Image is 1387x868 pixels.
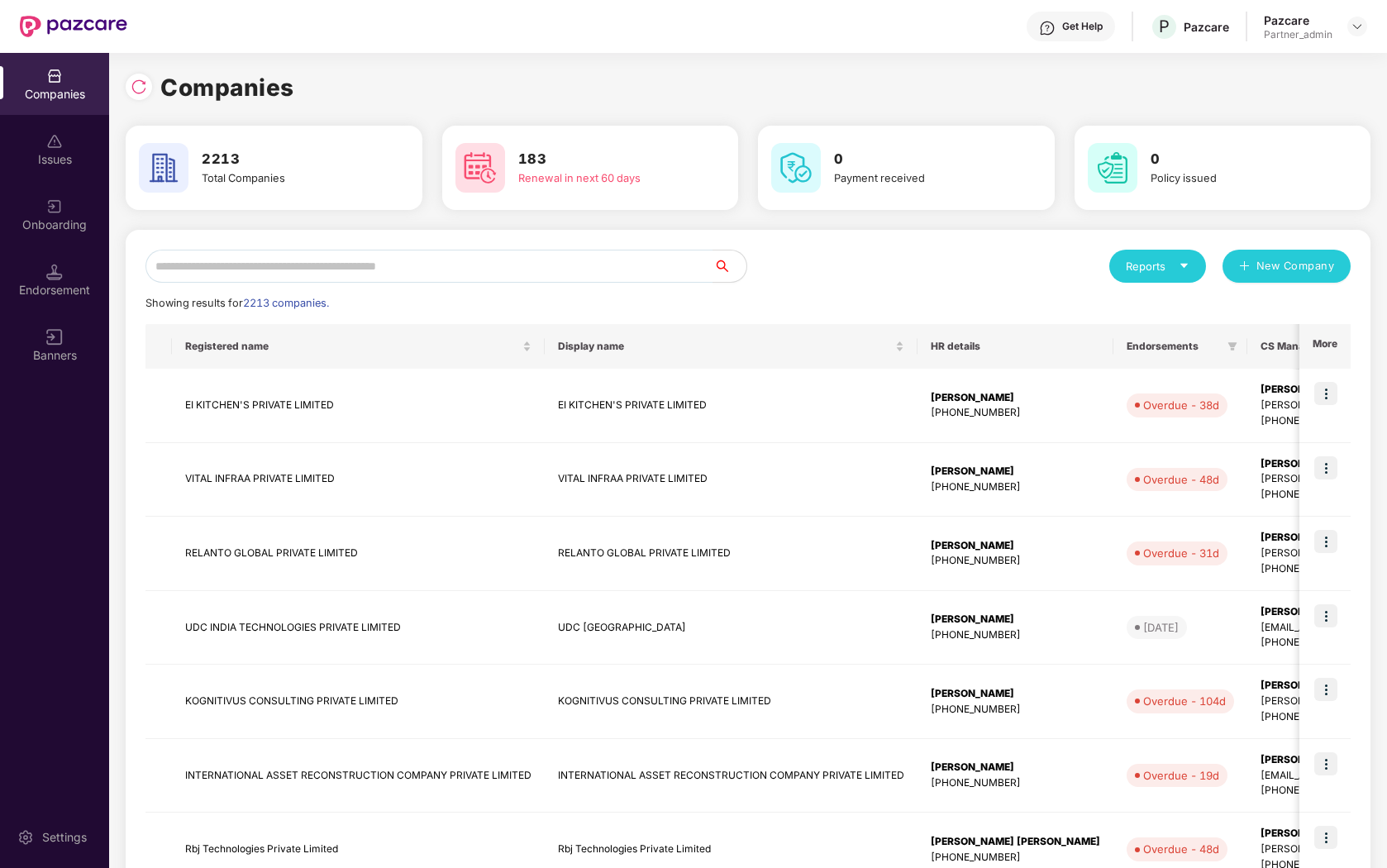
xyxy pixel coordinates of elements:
[145,297,329,309] span: Showing results for
[243,297,329,309] span: 2213 companies.
[931,850,1100,866] div: [PHONE_NUMBER]
[1314,826,1337,849] img: icon
[1143,693,1226,709] div: Overdue - 104d
[46,329,63,346] img: svg+xml;base64,PHN2ZyB3aWR0aD0iMTYiIGhlaWdodD0iMTYiIHZpZXdCb3g9IjAgMCAxNiAxNiIgZmlsbD0ibm9uZSIgeG...
[1256,258,1335,274] span: New Company
[1314,456,1337,479] img: icon
[558,340,892,353] span: Display name
[172,369,545,443] td: EI KITCHEN'S PRIVATE LIMITED
[1264,28,1332,41] div: Partner_admin
[139,143,188,193] img: svg+xml;base64,PHN2ZyB4bWxucz0iaHR0cDovL3d3dy53My5vcmcvMjAwMC9zdmciIHdpZHRoPSI2MCIgaGVpZ2h0PSI2MC...
[1143,545,1219,561] div: Overdue - 31d
[1151,149,1326,170] h3: 0
[518,170,693,187] div: Renewal in next 60 days
[1143,397,1219,413] div: Overdue - 38d
[1126,258,1189,274] div: Reports
[46,133,63,150] img: svg+xml;base64,PHN2ZyBpZD0iSXNzdWVzX2Rpc2FibGVkIiB4bWxucz0iaHR0cDovL3d3dy53My5vcmcvMjAwMC9zdmciIH...
[931,686,1100,702] div: [PERSON_NAME]
[918,324,1113,369] th: HR details
[202,170,377,187] div: Total Companies
[455,143,505,193] img: svg+xml;base64,PHN2ZyB4bWxucz0iaHR0cDovL3d3dy53My5vcmcvMjAwMC9zdmciIHdpZHRoPSI2MCIgaGVpZ2h0PSI2MC...
[1143,619,1179,636] div: [DATE]
[1039,20,1056,36] img: svg+xml;base64,PHN2ZyBpZD0iSGVscC0zMngzMiIgeG1sbnM9Imh0dHA6Ly93d3cudzMub3JnLzIwMDAvc3ZnIiB3aWR0aD...
[931,405,1100,421] div: [PHONE_NUMBER]
[931,627,1100,643] div: [PHONE_NUMBER]
[37,829,92,846] div: Settings
[172,443,545,517] td: VITAL INFRAA PRIVATE LIMITED
[545,665,918,739] td: KOGNITIVUS CONSULTING PRIVATE LIMITED
[1088,143,1137,193] img: svg+xml;base64,PHN2ZyB4bWxucz0iaHR0cDovL3d3dy53My5vcmcvMjAwMC9zdmciIHdpZHRoPSI2MCIgaGVpZ2h0PSI2MC...
[1223,250,1351,283] button: plusNew Company
[1264,12,1332,28] div: Pazcare
[834,170,1009,187] div: Payment received
[713,260,746,273] span: search
[185,340,519,353] span: Registered name
[46,198,63,215] img: svg+xml;base64,PHN2ZyB3aWR0aD0iMjAiIGhlaWdodD0iMjAiIHZpZXdCb3g9IjAgMCAyMCAyMCIgZmlsbD0ibm9uZSIgeG...
[1239,260,1250,274] span: plus
[172,665,545,739] td: KOGNITIVUS CONSULTING PRIVATE LIMITED
[834,149,1009,170] h3: 0
[931,553,1100,569] div: [PHONE_NUMBER]
[931,464,1100,479] div: [PERSON_NAME]
[1127,340,1221,353] span: Endorsements
[202,149,377,170] h3: 2213
[545,591,918,665] td: UDC [GEOGRAPHIC_DATA]
[545,369,918,443] td: EI KITCHEN'S PRIVATE LIMITED
[1299,324,1351,369] th: More
[172,591,545,665] td: UDC INDIA TECHNOLOGIES PRIVATE LIMITED
[1314,678,1337,701] img: icon
[931,834,1100,850] div: [PERSON_NAME] [PERSON_NAME]
[1159,17,1170,36] span: P
[931,775,1100,791] div: [PHONE_NUMBER]
[1227,341,1237,351] span: filter
[46,264,63,280] img: svg+xml;base64,PHN2ZyB3aWR0aD0iMTQuNSIgaGVpZ2h0PSIxNC41IiB2aWV3Qm94PSIwIDAgMTYgMTYiIGZpbGw9Im5vbm...
[713,250,747,283] button: search
[1314,752,1337,775] img: icon
[1062,20,1103,33] div: Get Help
[172,517,545,591] td: RELANTO GLOBAL PRIVATE LIMITED
[931,760,1100,775] div: [PERSON_NAME]
[131,79,147,95] img: svg+xml;base64,PHN2ZyBpZD0iUmVsb2FkLTMyeDMyIiB4bWxucz0iaHR0cDovL3d3dy53My5vcmcvMjAwMC9zdmciIHdpZH...
[160,69,294,106] h1: Companies
[1151,170,1326,187] div: Policy issued
[931,538,1100,554] div: [PERSON_NAME]
[771,143,821,193] img: svg+xml;base64,PHN2ZyB4bWxucz0iaHR0cDovL3d3dy53My5vcmcvMjAwMC9zdmciIHdpZHRoPSI2MCIgaGVpZ2h0PSI2MC...
[1314,382,1337,405] img: icon
[545,517,918,591] td: RELANTO GLOBAL PRIVATE LIMITED
[931,479,1100,495] div: [PHONE_NUMBER]
[931,702,1100,718] div: [PHONE_NUMBER]
[1143,471,1219,488] div: Overdue - 48d
[1351,20,1364,33] img: svg+xml;base64,PHN2ZyBpZD0iRHJvcGRvd24tMzJ4MzIiIHhtbG5zPSJodHRwOi8vd3d3LnczLm9yZy8yMDAwL3N2ZyIgd2...
[1224,336,1241,356] span: filter
[545,739,918,813] td: INTERNATIONAL ASSET RECONSTRUCTION COMPANY PRIVATE LIMITED
[1143,767,1219,784] div: Overdue - 19d
[172,324,545,369] th: Registered name
[1314,530,1337,553] img: icon
[1314,604,1337,627] img: icon
[172,739,545,813] td: INTERNATIONAL ASSET RECONSTRUCTION COMPANY PRIVATE LIMITED
[545,324,918,369] th: Display name
[20,16,127,37] img: New Pazcare Logo
[931,612,1100,627] div: [PERSON_NAME]
[1179,260,1189,271] span: caret-down
[17,829,34,846] img: svg+xml;base64,PHN2ZyBpZD0iU2V0dGluZy0yMHgyMCIgeG1sbnM9Imh0dHA6Ly93d3cudzMub3JnLzIwMDAvc3ZnIiB3aW...
[931,390,1100,406] div: [PERSON_NAME]
[1143,841,1219,857] div: Overdue - 48d
[46,68,63,84] img: svg+xml;base64,PHN2ZyBpZD0iQ29tcGFuaWVzIiB4bWxucz0iaHR0cDovL3d3dy53My5vcmcvMjAwMC9zdmciIHdpZHRoPS...
[1184,19,1229,35] div: Pazcare
[545,443,918,517] td: VITAL INFRAA PRIVATE LIMITED
[518,149,693,170] h3: 183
